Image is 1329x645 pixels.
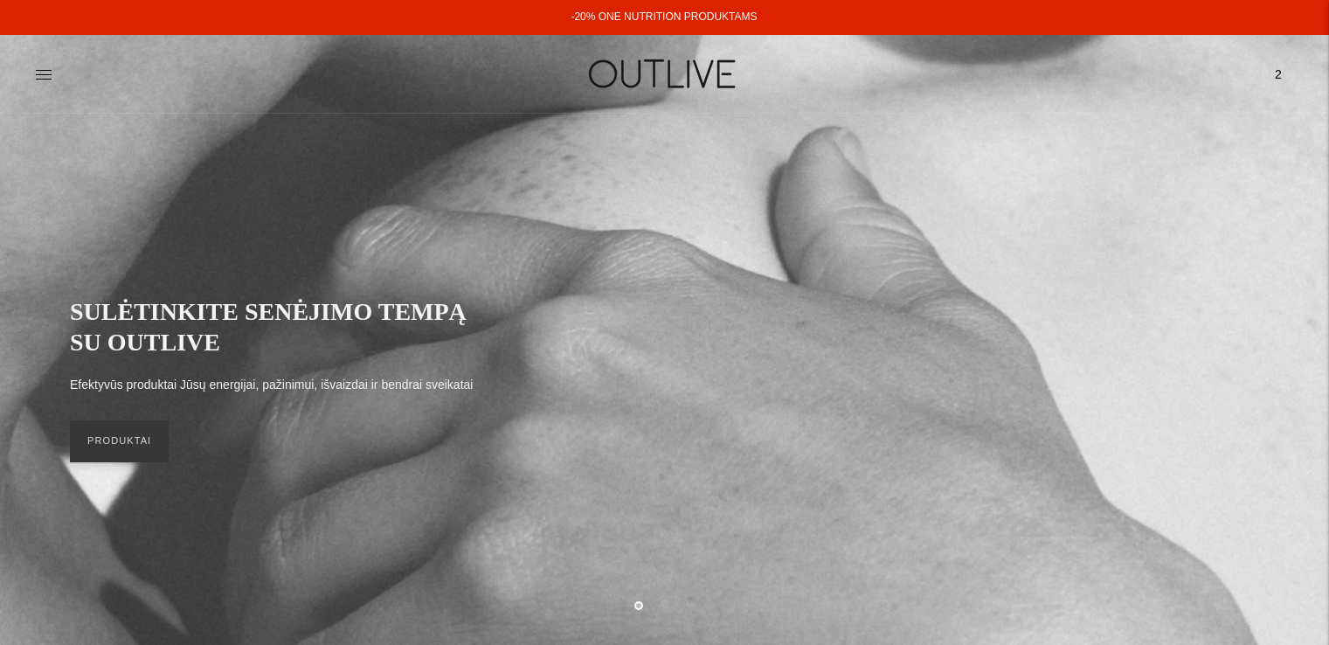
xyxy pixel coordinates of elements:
a: PRODUKTAI [70,420,169,462]
img: OUTLIVE [555,44,773,104]
button: Move carousel to slide 2 [661,600,669,608]
button: Move carousel to slide 3 [686,600,695,608]
h2: SULĖTINKITE SENĖJIMO TEMPĄ SU OUTLIVE [70,296,489,357]
a: 2 [1263,55,1294,94]
p: Efektyvūs produktai Jūsų energijai, pažinimui, išvaizdai ir bendrai sveikatai [70,375,473,396]
span: 2 [1266,62,1291,87]
button: Move carousel to slide 1 [634,601,643,610]
a: -20% ONE NUTRITION PRODUKTAMS [571,10,757,23]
